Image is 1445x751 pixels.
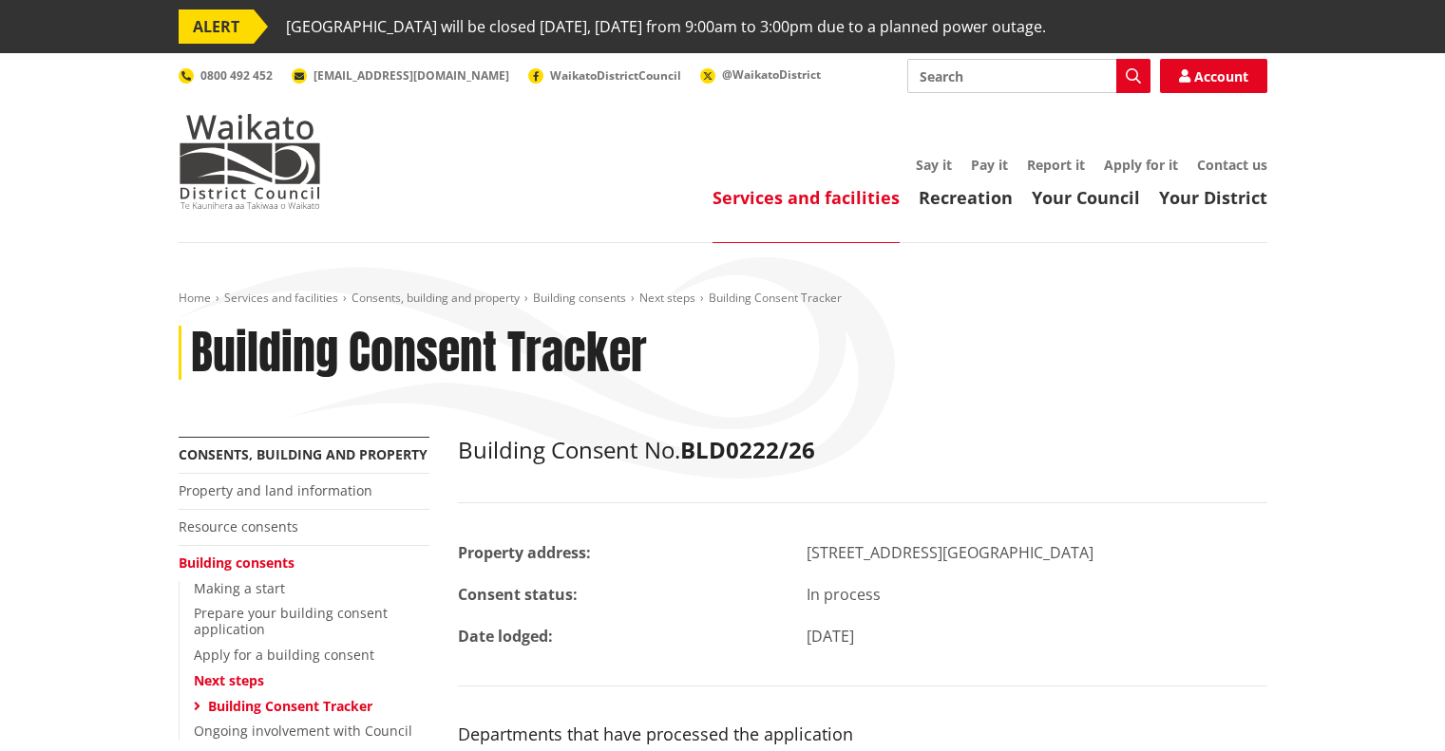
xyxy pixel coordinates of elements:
strong: Consent status: [458,584,578,605]
a: Prepare your building consent application [194,604,388,638]
a: Apply for it [1104,156,1178,174]
a: Account [1160,59,1267,93]
a: Ongoing involvement with Council [194,722,412,740]
a: Property and land information [179,481,372,499]
span: WaikatoDistrictCouncil [550,67,681,84]
a: Consents, building and property [179,445,428,463]
span: ALERT [179,9,254,44]
input: Search input [907,59,1150,93]
nav: breadcrumb [179,291,1267,307]
a: Report it [1027,156,1085,174]
a: Say it [916,156,952,174]
a: Building Consent Tracker [208,697,372,715]
a: 0800 492 452 [179,67,273,84]
a: Resource consents [179,517,298,535]
strong: BLD0222/26 [680,434,815,465]
a: Next steps [639,290,695,306]
img: Waikato District Council - Te Kaunihera aa Takiwaa o Waikato [179,114,321,209]
span: Building Consent Tracker [709,290,842,306]
a: Your District [1159,186,1267,209]
div: [DATE] [792,625,1282,648]
a: WaikatoDistrictCouncil [528,67,681,84]
a: Pay it [971,156,1008,174]
a: @WaikatoDistrict [700,66,821,83]
h2: Building Consent No. [458,437,1267,464]
a: Recreation [919,186,1013,209]
span: @WaikatoDistrict [722,66,821,83]
a: Building consents [179,554,295,572]
a: Home [179,290,211,306]
span: 0800 492 452 [200,67,273,84]
a: Your Council [1032,186,1140,209]
strong: Property address: [458,542,591,563]
a: Making a start [194,579,285,597]
a: [EMAIL_ADDRESS][DOMAIN_NAME] [292,67,509,84]
div: [STREET_ADDRESS][GEOGRAPHIC_DATA] [792,541,1282,564]
a: Next steps [194,671,264,689]
strong: Date lodged: [458,626,553,647]
a: Services and facilities [224,290,338,306]
a: Services and facilities [713,186,900,209]
a: Consents, building and property [352,290,520,306]
a: Apply for a building consent [194,646,374,664]
h3: Departments that have processed the application [458,724,1267,745]
span: [GEOGRAPHIC_DATA] will be closed [DATE], [DATE] from 9:00am to 3:00pm due to a planned power outage. [286,9,1046,44]
h1: Building Consent Tracker [191,326,647,381]
span: [EMAIL_ADDRESS][DOMAIN_NAME] [314,67,509,84]
a: Building consents [533,290,626,306]
div: In process [792,583,1282,606]
a: Contact us [1197,156,1267,174]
